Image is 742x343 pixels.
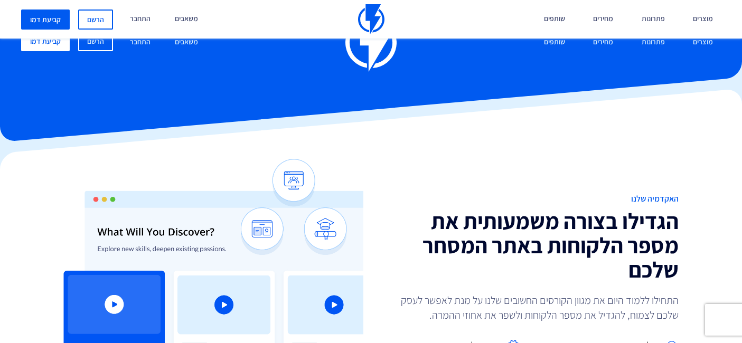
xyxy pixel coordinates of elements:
[167,31,206,54] a: משאבים
[21,31,70,51] a: קביעת דמו
[78,31,113,51] a: הרשם
[379,194,679,204] h1: האקדמיה שלנו
[634,31,673,54] a: פתרונות
[685,31,721,54] a: מוצרים
[122,31,158,54] a: התחבר
[585,31,621,54] a: מחירים
[78,9,113,30] a: הרשם
[21,9,70,30] a: קביעת דמו
[379,293,679,322] p: התחילו ללמוד היום את מגוון הקורסים החשובים שלנו על מנת לאפשר לעסק שלכם לצמוח, להגדיל את מספר הלקו...
[379,209,679,282] h2: הגדילו בצורה משמעותית את מספר הלקוחות באתר המסחר שלכם
[536,31,573,54] a: שותפים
